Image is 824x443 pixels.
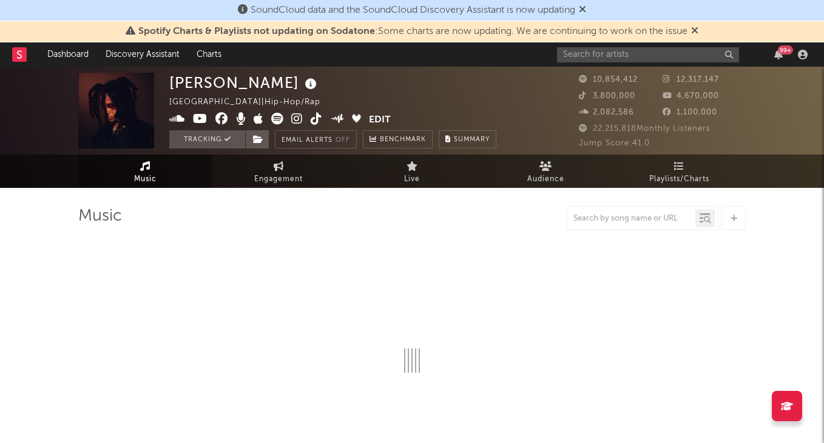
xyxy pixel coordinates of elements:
input: Search for artists [557,47,739,62]
button: 99+ [774,50,783,59]
span: 3,800,000 [579,92,635,100]
button: Edit [369,113,391,128]
span: Engagement [254,172,303,187]
span: Audience [527,172,564,187]
span: Jump Score: 41.0 [579,139,650,147]
span: SoundCloud data and the SoundCloud Discovery Assistant is now updating [251,5,575,15]
span: Dismiss [691,27,698,36]
span: Spotify Charts & Playlists not updating on Sodatone [138,27,375,36]
span: 12,317,147 [663,76,719,84]
button: Email AlertsOff [275,130,357,148]
span: : Some charts are now updating. We are continuing to work on the issue [138,27,687,36]
span: Live [404,172,420,187]
span: Summary [454,136,490,143]
a: Charts [188,42,230,67]
button: Tracking [169,130,245,148]
span: 1,100,000 [663,108,717,116]
div: [GEOGRAPHIC_DATA] | Hip-Hop/Rap [169,95,334,110]
span: 10,854,412 [579,76,638,84]
span: 2,082,586 [579,108,634,116]
span: Music [134,172,157,187]
button: Summary [439,130,496,148]
span: Playlists/Charts [649,172,709,187]
a: Audience [479,155,612,188]
a: Engagement [212,155,345,188]
a: Live [345,155,479,188]
a: Dashboard [39,42,97,67]
div: 99 + [778,45,793,55]
a: Discovery Assistant [97,42,188,67]
a: Playlists/Charts [612,155,746,188]
span: Benchmark [380,133,426,147]
div: [PERSON_NAME] [169,73,320,93]
span: Dismiss [579,5,586,15]
span: 22,215,818 Monthly Listeners [579,125,711,133]
em: Off [336,137,350,144]
a: Music [78,155,212,188]
a: Benchmark [363,130,433,148]
input: Search by song name or URL [567,214,695,224]
span: 4,670,000 [663,92,719,100]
